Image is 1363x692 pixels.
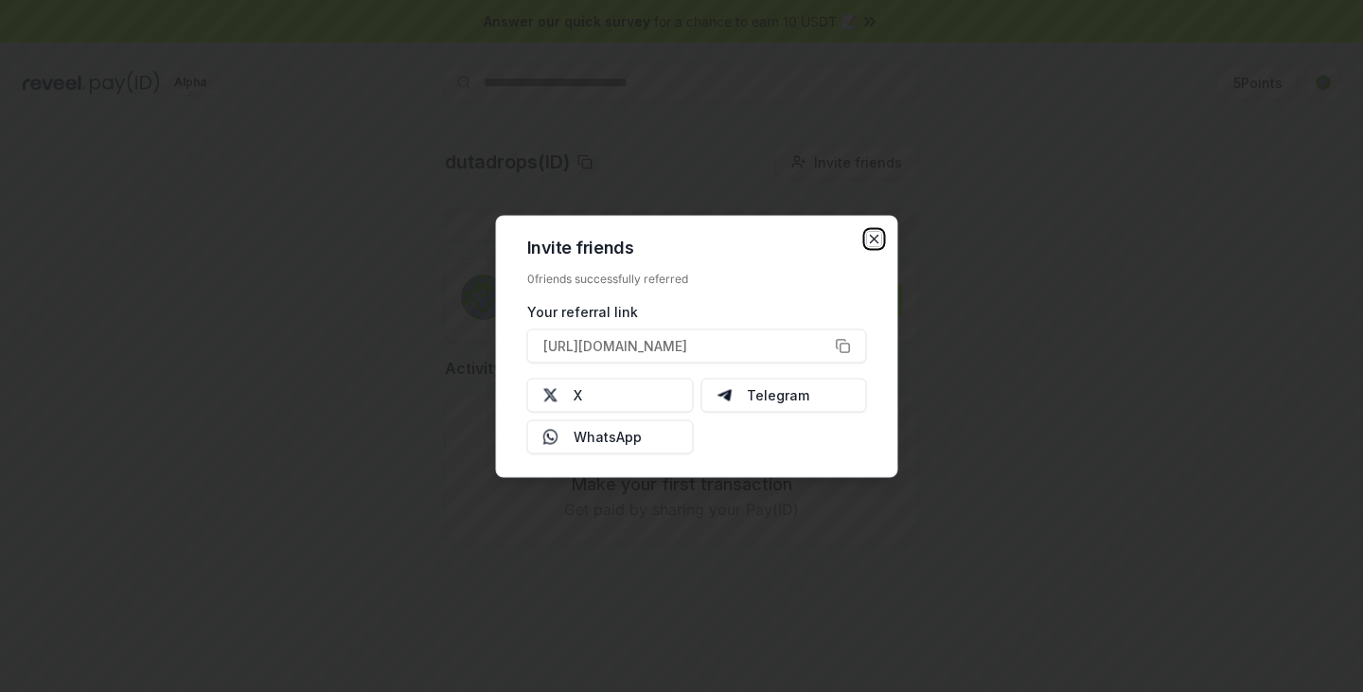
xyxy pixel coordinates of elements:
[527,328,867,363] button: [URL][DOMAIN_NAME]
[527,271,867,286] div: 0 friends successfully referred
[527,419,694,453] button: WhatsApp
[543,429,558,444] img: Whatsapp
[527,301,867,321] div: Your referral link
[700,378,867,412] button: Telegram
[543,336,687,356] span: [URL][DOMAIN_NAME]
[717,387,732,402] img: Telegram
[527,239,867,256] h2: Invite friends
[543,387,558,402] img: X
[527,378,694,412] button: X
